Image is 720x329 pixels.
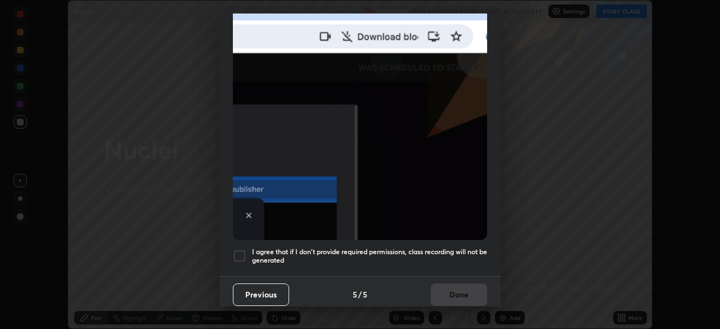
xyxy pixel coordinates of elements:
[252,247,487,265] h5: I agree that if I don't provide required permissions, class recording will not be generated
[233,283,289,306] button: Previous
[358,289,362,300] h4: /
[363,289,367,300] h4: 5
[353,289,357,300] h4: 5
